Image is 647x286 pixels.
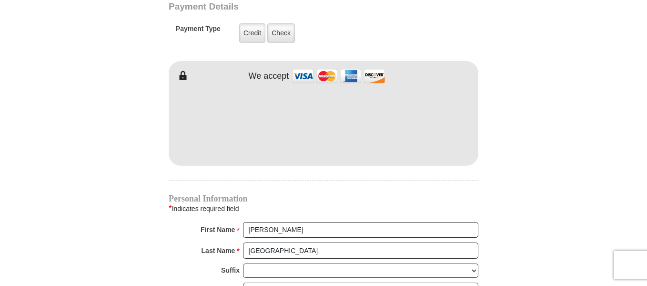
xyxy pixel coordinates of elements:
h3: Payment Details [169,1,412,12]
h4: Personal Information [169,195,478,202]
img: credit cards accepted [291,66,386,86]
h4: We accept [249,71,289,82]
div: Indicates required field [169,202,478,215]
label: Credit [239,23,265,43]
h5: Payment Type [176,25,221,38]
label: Check [267,23,295,43]
strong: Suffix [221,264,240,277]
strong: Last Name [202,244,235,257]
strong: First Name [201,223,235,236]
